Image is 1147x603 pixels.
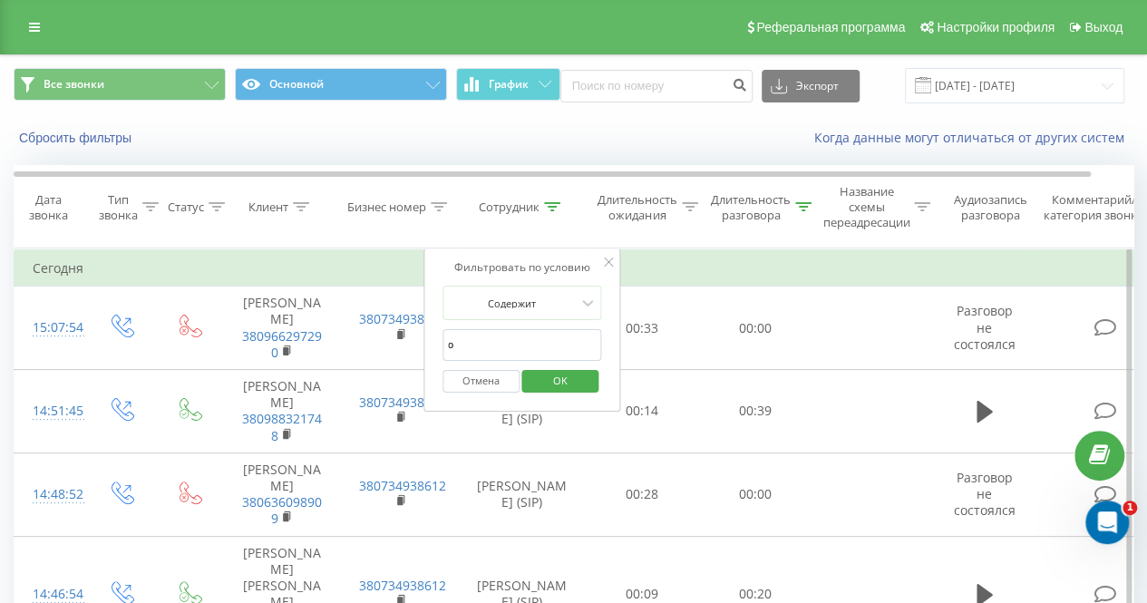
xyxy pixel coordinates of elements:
[442,329,602,361] input: Введите значение
[522,370,599,393] button: OK
[459,452,586,536] td: [PERSON_NAME] (SIP)
[242,493,322,527] a: 380636098909
[14,68,226,101] button: Все звонки
[168,199,204,215] div: Статус
[954,469,1016,519] span: Разговор не состоялся
[489,78,529,91] span: График
[1084,20,1123,34] span: Выход
[456,68,560,101] button: График
[699,370,812,453] td: 00:39
[586,370,699,453] td: 00:14
[1085,501,1129,544] iframe: Intercom live chat
[479,199,539,215] div: Сотрудник
[814,129,1133,146] a: Когда данные могут отличаться от других систем
[33,477,69,512] div: 14:48:52
[954,302,1016,352] span: Разговор не состоялся
[14,130,141,146] button: Сбросить фильтры
[248,199,288,215] div: Клиент
[598,192,677,223] div: Длительность ожидания
[1123,501,1137,515] span: 1
[946,192,1034,223] div: Аудиозапись разговора
[822,184,909,230] div: Название схемы переадресации
[586,452,699,536] td: 00:28
[699,287,812,370] td: 00:00
[359,577,446,594] a: 380734938612
[937,20,1055,34] span: Настройки профиля
[711,192,791,223] div: Длительность разговора
[235,68,447,101] button: Основной
[33,310,69,345] div: 15:07:54
[359,394,446,411] a: 380734938612
[756,20,905,34] span: Реферальная программа
[359,310,446,327] a: 380734938612
[586,287,699,370] td: 00:33
[762,70,860,102] button: Экспорт
[242,327,322,361] a: 380966297290
[15,192,82,223] div: Дата звонка
[223,287,341,370] td: [PERSON_NAME]
[242,410,322,443] a: 380988321748
[442,258,602,277] div: Фильтровать по условию
[33,394,69,429] div: 14:51:45
[99,192,138,223] div: Тип звонка
[223,370,341,453] td: [PERSON_NAME]
[560,70,753,102] input: Поиск по номеру
[347,199,426,215] div: Бизнес номер
[699,452,812,536] td: 00:00
[535,366,586,394] span: OK
[44,77,104,92] span: Все звонки
[223,452,341,536] td: [PERSON_NAME]
[1041,192,1147,223] div: Комментарий/категория звонка
[442,370,520,393] button: Отмена
[359,477,446,494] a: 380734938612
